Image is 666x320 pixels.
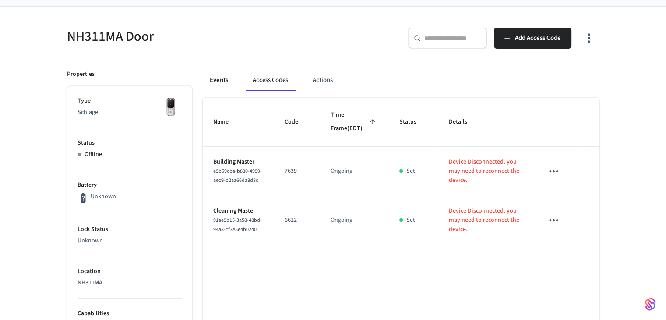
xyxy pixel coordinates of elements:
[399,115,428,129] span: Status
[67,28,328,46] h5: NH311MA Door
[494,28,571,49] button: Add Access Code
[78,225,182,234] p: Lock Status
[78,267,182,276] p: Location
[203,70,235,91] button: Events
[213,157,264,167] p: Building Master
[85,150,102,159] p: Offline
[78,181,182,190] p: Battery
[78,309,182,318] p: Capabilities
[320,196,389,245] td: Ongoing
[449,157,522,185] p: Device Disconnected, you may need to reconnect the device.
[406,167,415,176] p: Set
[213,167,262,184] span: e9b59cba-b880-4999-aec9-b2aa66da8d8c
[645,297,655,311] img: SeamLogoGradient.69752ec5.svg
[285,167,310,176] p: 7639
[285,115,310,129] span: Code
[331,108,378,136] span: Time Frame(EDT)
[78,108,182,117] p: Schlage
[213,217,262,233] span: 91ae9b15-3a58-48bd-94a3-cf3e5e4b0240
[78,139,182,148] p: Status
[78,96,182,106] p: Type
[213,115,240,129] span: Name
[203,70,599,91] div: ant example
[306,70,340,91] button: Actions
[203,98,599,245] table: sticky table
[91,192,116,201] p: Unknown
[320,147,389,196] td: Ongoing
[78,236,182,245] p: Unknown
[78,278,182,288] p: NH311MA
[449,115,479,129] span: Details
[515,32,561,44] span: Add Access Code
[67,70,95,79] p: Properties
[449,206,522,234] p: Device Disconnected, you may need to reconnect the device.
[246,70,295,91] button: Access Codes
[213,206,264,216] p: Cleaning Master
[285,216,310,225] p: 6612
[160,96,182,118] img: Yale Assure Touchscreen Wifi Smart Lock, Satin Nickel, Front
[406,216,415,225] p: Set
